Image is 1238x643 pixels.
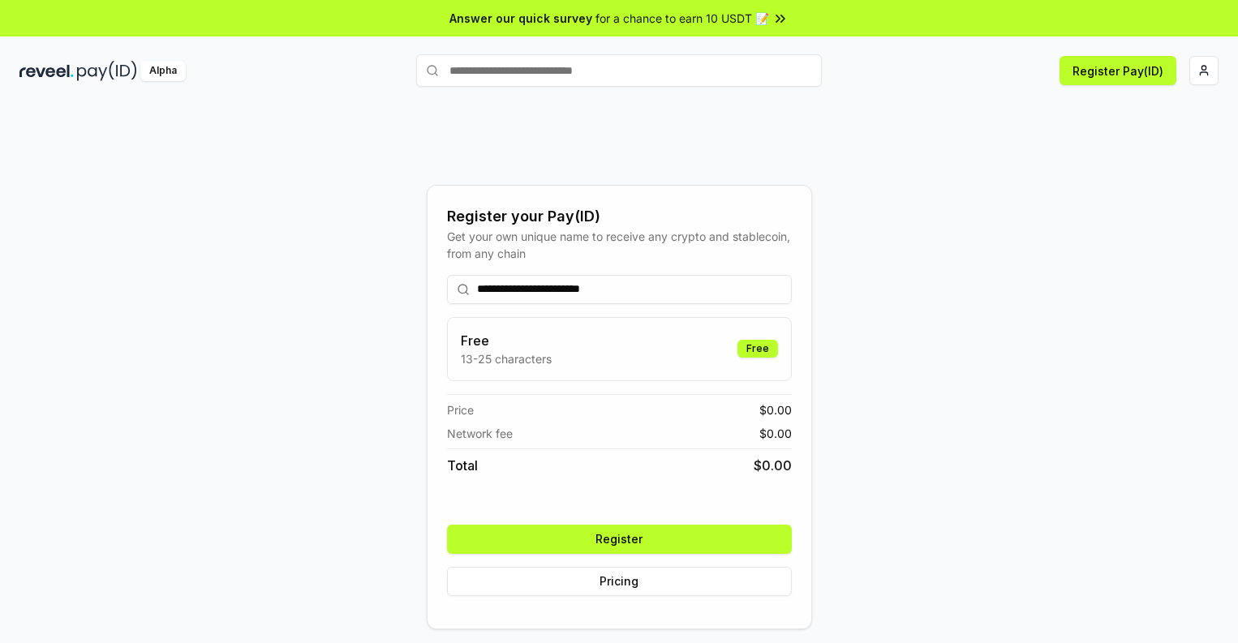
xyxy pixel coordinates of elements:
[19,61,74,81] img: reveel_dark
[447,567,792,596] button: Pricing
[754,456,792,475] span: $ 0.00
[140,61,186,81] div: Alpha
[449,10,592,27] span: Answer our quick survey
[447,228,792,262] div: Get your own unique name to receive any crypto and stablecoin, from any chain
[77,61,137,81] img: pay_id
[759,401,792,418] span: $ 0.00
[1060,56,1176,85] button: Register Pay(ID)
[447,401,474,418] span: Price
[447,525,792,554] button: Register
[595,10,769,27] span: for a chance to earn 10 USDT 📝
[461,350,552,367] p: 13-25 characters
[461,331,552,350] h3: Free
[759,425,792,442] span: $ 0.00
[737,340,778,358] div: Free
[447,205,792,228] div: Register your Pay(ID)
[447,425,513,442] span: Network fee
[447,456,478,475] span: Total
